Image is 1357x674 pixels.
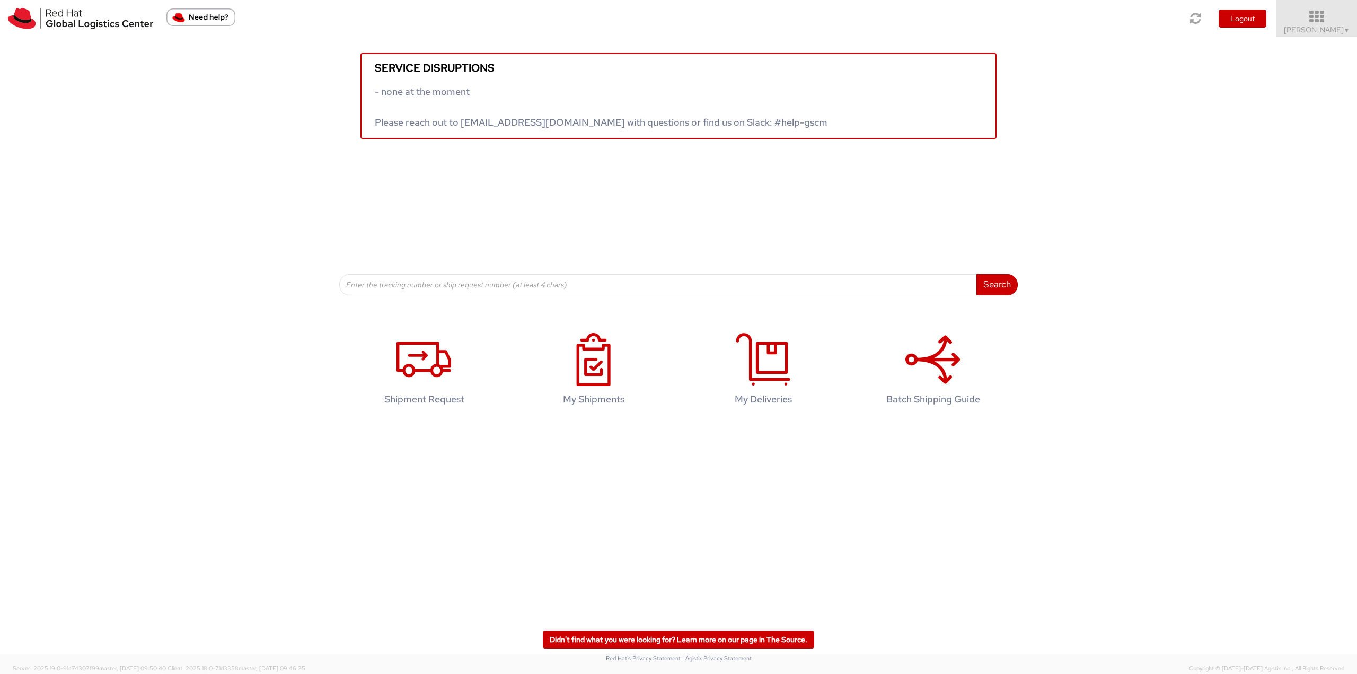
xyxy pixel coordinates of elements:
[166,8,235,26] button: Need help?
[853,322,1012,421] a: Batch Shipping Guide
[360,53,997,139] a: Service disruptions - none at the moment Please reach out to [EMAIL_ADDRESS][DOMAIN_NAME] with qu...
[375,85,827,128] span: - none at the moment Please reach out to [EMAIL_ADDRESS][DOMAIN_NAME] with questions or find us o...
[339,274,977,295] input: Enter the tracking number or ship request number (at least 4 chars)
[682,654,752,662] a: | Agistix Privacy Statement
[606,654,681,662] a: Red Hat's Privacy Statement
[976,274,1018,295] button: Search
[525,394,662,405] h4: My Shipments
[168,664,305,672] span: Client: 2025.18.0-71d3358
[865,394,1001,405] h4: Batch Shipping Guide
[375,62,982,74] h5: Service disruptions
[345,322,504,421] a: Shipment Request
[514,322,673,421] a: My Shipments
[239,664,305,672] span: master, [DATE] 09:46:25
[695,394,832,405] h4: My Deliveries
[13,664,166,672] span: Server: 2025.19.0-91c74307f99
[684,322,843,421] a: My Deliveries
[99,664,166,672] span: master, [DATE] 09:50:40
[8,8,153,29] img: rh-logistics-00dfa346123c4ec078e1.svg
[1284,25,1350,34] span: [PERSON_NAME]
[1219,10,1266,28] button: Logout
[1189,664,1344,673] span: Copyright © [DATE]-[DATE] Agistix Inc., All Rights Reserved
[543,631,814,649] a: Didn't find what you were looking for? Learn more on our page in The Source.
[1344,26,1350,34] span: ▼
[356,394,492,405] h4: Shipment Request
